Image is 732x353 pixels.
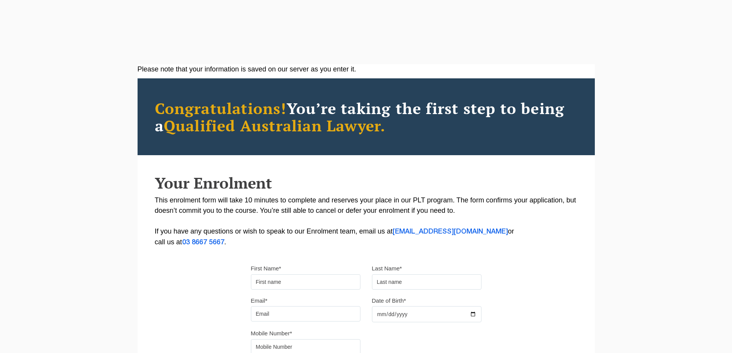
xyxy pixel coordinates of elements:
h2: You’re taking the first step to being a [155,99,578,134]
label: Date of Birth* [372,297,406,305]
input: Last name [372,274,481,290]
h2: Your Enrolment [155,174,578,191]
a: 03 8667 5667 [182,239,224,245]
a: [EMAIL_ADDRESS][DOMAIN_NAME] [393,229,508,235]
div: Please note that your information is saved on our server as you enter it. [138,64,595,75]
label: Mobile Number* [251,330,292,337]
label: First Name* [251,265,281,272]
input: Email [251,306,360,322]
p: This enrolment form will take 10 minutes to complete and reserves your place in our PLT program. ... [155,195,578,248]
span: Qualified Australian Lawyer. [164,115,386,136]
span: Congratulations! [155,98,287,118]
label: Email* [251,297,267,305]
label: Last Name* [372,265,402,272]
input: First name [251,274,360,290]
